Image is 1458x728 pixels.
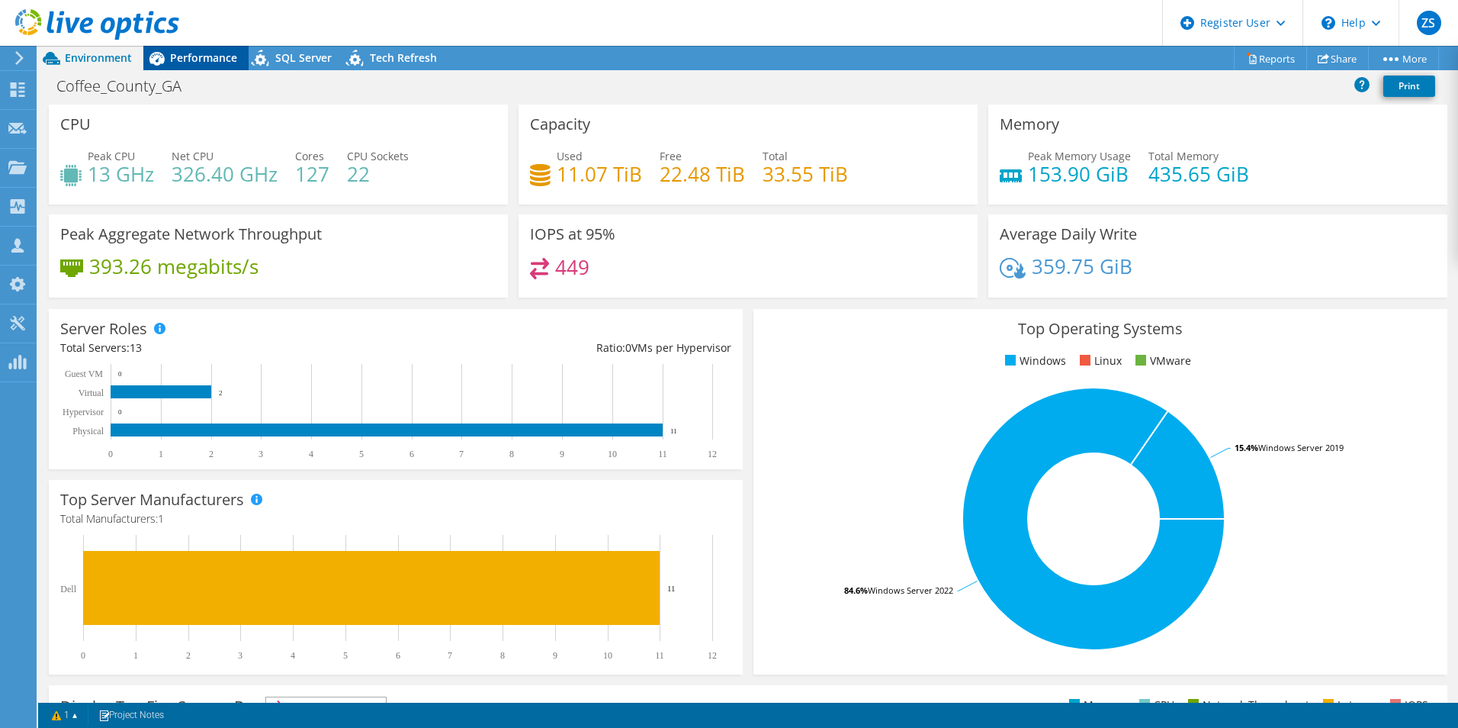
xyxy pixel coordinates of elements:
[557,149,583,163] span: Used
[765,321,1436,337] h3: Top Operating Systems
[1000,116,1059,133] h3: Memory
[60,226,322,243] h3: Peak Aggregate Network Throughput
[1235,442,1258,453] tspan: 15.4%
[1132,353,1191,369] li: VMware
[1368,47,1439,70] a: More
[500,650,505,661] text: 8
[459,449,464,459] text: 7
[295,166,329,182] h4: 127
[60,491,244,508] h3: Top Server Manufacturers
[509,449,514,459] text: 8
[60,511,731,527] h4: Total Manufacturers:
[60,584,76,594] text: Dell
[170,50,237,65] span: Performance
[266,697,386,716] span: IOPS
[1148,149,1219,163] span: Total Memory
[60,116,91,133] h3: CPU
[409,449,414,459] text: 6
[396,650,400,661] text: 6
[172,166,278,182] h4: 326.40 GHz
[708,650,717,661] text: 12
[219,389,223,397] text: 2
[1258,442,1344,453] tspan: Windows Server 2019
[868,585,953,596] tspan: Windows Server 2022
[844,585,868,596] tspan: 84.6%
[555,259,589,275] h4: 449
[89,258,259,275] h4: 393.26 megabits/s
[1065,697,1126,714] li: Memory
[1319,697,1376,714] li: Latency
[65,50,132,65] span: Environment
[275,50,332,65] span: SQL Server
[660,166,745,182] h4: 22.48 TiB
[1028,149,1131,163] span: Peak Memory Usage
[1386,697,1428,714] li: IOPS
[1148,166,1249,182] h4: 435.65 GiB
[259,449,263,459] text: 3
[65,369,103,379] text: Guest VM
[667,584,676,593] text: 11
[1234,47,1307,70] a: Reports
[172,149,214,163] span: Net CPU
[763,149,788,163] span: Total
[708,449,717,459] text: 12
[560,449,564,459] text: 9
[670,427,677,435] text: 11
[133,650,138,661] text: 1
[60,321,147,337] h3: Server Roles
[1032,258,1132,275] h4: 359.75 GiB
[186,650,191,661] text: 2
[359,449,364,459] text: 5
[209,449,214,459] text: 2
[370,50,437,65] span: Tech Refresh
[50,78,205,95] h1: Coffee_County_GA
[79,388,104,398] text: Virtual
[159,449,163,459] text: 1
[130,340,142,355] span: 13
[1184,697,1309,714] li: Network Throughput
[655,650,664,661] text: 11
[60,340,396,356] div: Total Servers:
[88,166,154,182] h4: 13 GHz
[63,407,104,417] text: Hypervisor
[118,370,122,378] text: 0
[108,449,113,459] text: 0
[553,650,557,661] text: 9
[88,706,175,725] a: Project Notes
[81,650,85,661] text: 0
[295,149,324,163] span: Cores
[1306,47,1369,70] a: Share
[1322,16,1335,30] svg: \n
[396,340,731,356] div: Ratio: VMs per Hypervisor
[1001,353,1066,369] li: Windows
[118,408,122,416] text: 0
[660,149,682,163] span: Free
[625,340,631,355] span: 0
[1076,353,1122,369] li: Linux
[448,650,452,661] text: 7
[1000,226,1137,243] h3: Average Daily Write
[309,449,313,459] text: 4
[72,426,104,436] text: Physical
[291,650,295,661] text: 4
[238,650,242,661] text: 3
[347,166,409,182] h4: 22
[763,166,848,182] h4: 33.55 TiB
[603,650,612,661] text: 10
[608,449,617,459] text: 10
[41,706,88,725] a: 1
[530,116,590,133] h3: Capacity
[88,149,135,163] span: Peak CPU
[347,149,409,163] span: CPU Sockets
[658,449,667,459] text: 11
[530,226,615,243] h3: IOPS at 95%
[1383,76,1435,97] a: Print
[158,511,164,526] span: 1
[343,650,348,661] text: 5
[1028,166,1131,182] h4: 153.90 GiB
[1135,697,1174,714] li: CPU
[1417,11,1441,35] span: ZS
[557,166,642,182] h4: 11.07 TiB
